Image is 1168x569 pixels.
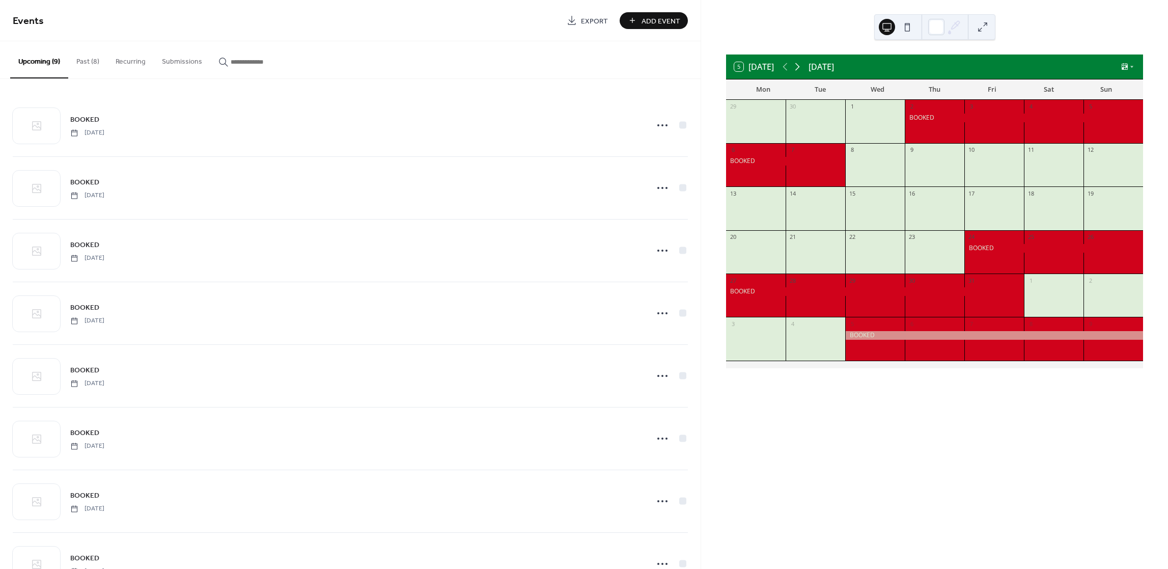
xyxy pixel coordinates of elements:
[789,277,796,284] div: 28
[154,41,210,77] button: Submissions
[729,277,737,284] div: 27
[967,146,975,154] div: 10
[905,114,1143,122] div: BOOKED
[642,16,680,26] span: Add Event
[848,277,856,284] div: 29
[726,157,845,166] div: BOOKED
[964,244,1143,253] div: BOOKED
[1027,146,1035,154] div: 11
[70,128,104,138] span: [DATE]
[70,191,104,200] span: [DATE]
[729,103,737,111] div: 29
[1078,79,1135,100] div: Sun
[908,233,915,241] div: 23
[789,233,796,241] div: 21
[1027,277,1035,284] div: 1
[729,320,737,328] div: 3
[1087,320,1094,328] div: 9
[1027,320,1035,328] div: 8
[1087,233,1094,241] div: 26
[967,103,975,111] div: 3
[70,254,104,263] span: [DATE]
[559,12,616,29] a: Export
[848,233,856,241] div: 22
[70,428,99,439] span: BOOKED
[10,41,68,78] button: Upcoming (9)
[906,79,963,100] div: Thu
[70,491,99,501] span: BOOKED
[729,146,737,154] div: 6
[845,331,1143,340] div: BOOKED
[908,320,915,328] div: 6
[1087,103,1094,111] div: 5
[789,189,796,197] div: 14
[70,239,99,251] a: BOOKED
[967,233,975,241] div: 24
[789,103,796,111] div: 30
[848,103,856,111] div: 1
[908,103,915,111] div: 2
[729,189,737,197] div: 13
[68,41,107,77] button: Past (8)
[70,442,104,451] span: [DATE]
[70,302,99,313] a: BOOKED
[70,176,99,188] a: BOOKED
[1027,103,1035,111] div: 4
[70,316,104,326] span: [DATE]
[70,114,99,125] a: BOOKED
[70,303,99,313] span: BOOKED
[789,146,796,154] div: 7
[70,379,104,388] span: [DATE]
[13,11,44,31] span: Events
[620,12,688,29] button: Add Event
[70,490,99,501] a: BOOKED
[70,364,99,376] a: BOOKED
[789,320,796,328] div: 4
[848,320,856,328] div: 5
[1087,277,1094,284] div: 2
[848,146,856,154] div: 8
[70,553,99,564] span: BOOKED
[792,79,849,100] div: Tue
[963,79,1020,100] div: Fri
[1027,189,1035,197] div: 18
[70,504,104,513] span: [DATE]
[70,115,99,125] span: BOOKED
[70,365,99,376] span: BOOKED
[70,177,99,188] span: BOOKED
[967,189,975,197] div: 17
[908,189,915,197] div: 16
[1027,233,1035,241] div: 25
[908,146,915,154] div: 9
[581,16,608,26] span: Export
[70,552,99,564] a: BOOKED
[729,233,737,241] div: 20
[967,320,975,328] div: 7
[107,41,154,77] button: Recurring
[1020,79,1077,100] div: Sat
[1087,189,1094,197] div: 19
[70,240,99,251] span: BOOKED
[849,79,906,100] div: Wed
[731,60,777,74] button: 5[DATE]
[70,427,99,439] a: BOOKED
[726,287,1024,296] div: BOOKED
[967,277,975,284] div: 31
[1087,146,1094,154] div: 12
[848,189,856,197] div: 15
[809,61,834,73] div: [DATE]
[908,277,915,284] div: 30
[734,79,791,100] div: Mon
